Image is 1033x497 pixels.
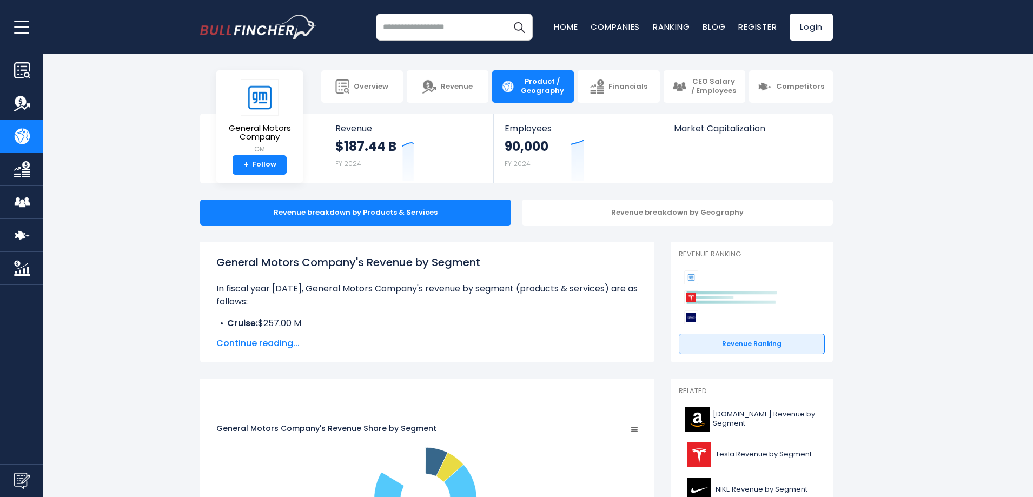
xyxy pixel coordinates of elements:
p: Related [679,387,825,396]
strong: $187.44 B [335,138,396,155]
a: Employees 90,000 FY 2024 [494,114,662,183]
a: Financials [578,70,659,103]
span: General Motors Company [225,124,294,142]
img: Tesla competitors logo [684,290,698,304]
a: Login [790,14,833,41]
a: Revenue Ranking [679,334,825,354]
button: Search [506,14,533,41]
img: TSLA logo [685,442,712,467]
a: General Motors Company GM [224,79,295,155]
span: Product / Geography [519,77,565,96]
small: GM [225,144,294,154]
div: Revenue breakdown by Geography [522,200,833,226]
span: Revenue [441,82,473,91]
a: Home [554,21,578,32]
a: CEO Salary / Employees [664,70,745,103]
img: AMZN logo [685,407,710,432]
tspan: 8.47 % [432,454,445,459]
img: General Motors Company competitors logo [684,270,698,284]
span: NIKE Revenue by Segment [716,485,807,494]
a: Tesla Revenue by Segment [679,440,825,469]
img: bullfincher logo [200,15,316,39]
a: Ranking [653,21,690,32]
img: Ford Motor Company competitors logo [684,310,698,324]
a: Product / Geography [492,70,574,103]
tspan: 7.41 % [451,466,463,471]
a: Blog [703,21,725,32]
a: Revenue [407,70,488,103]
span: Market Capitalization [674,123,821,134]
small: FY 2024 [505,159,531,168]
h1: General Motors Company's Revenue by Segment [216,254,638,270]
tspan: General Motors Company's Revenue Share by Segment [216,423,436,434]
tspan: 0.14 % [420,453,433,458]
a: Market Capitalization [663,114,832,152]
span: Competitors [776,82,824,91]
a: Revenue $187.44 B FY 2024 [325,114,494,183]
span: Overview [354,82,388,91]
span: Revenue [335,123,483,134]
p: Revenue Ranking [679,250,825,259]
small: FY 2024 [335,159,361,168]
a: +Follow [233,155,287,175]
span: [DOMAIN_NAME] Revenue by Segment [713,410,818,428]
p: In fiscal year [DATE], General Motors Company's revenue by segment (products & services) are as f... [216,282,638,308]
a: Register [738,21,777,32]
b: Cruise: [227,317,258,329]
a: Competitors [749,70,833,103]
span: Employees [505,123,651,134]
a: Companies [591,21,640,32]
a: Go to homepage [200,15,316,39]
li: $257.00 M [216,317,638,330]
span: CEO Salary / Employees [691,77,737,96]
strong: 90,000 [505,138,548,155]
span: Financials [608,82,647,91]
a: Overview [321,70,403,103]
strong: + [243,160,249,170]
div: Revenue breakdown by Products & Services [200,200,511,226]
a: [DOMAIN_NAME] Revenue by Segment [679,405,825,434]
span: Continue reading... [216,337,638,350]
span: Tesla Revenue by Segment [716,450,812,459]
